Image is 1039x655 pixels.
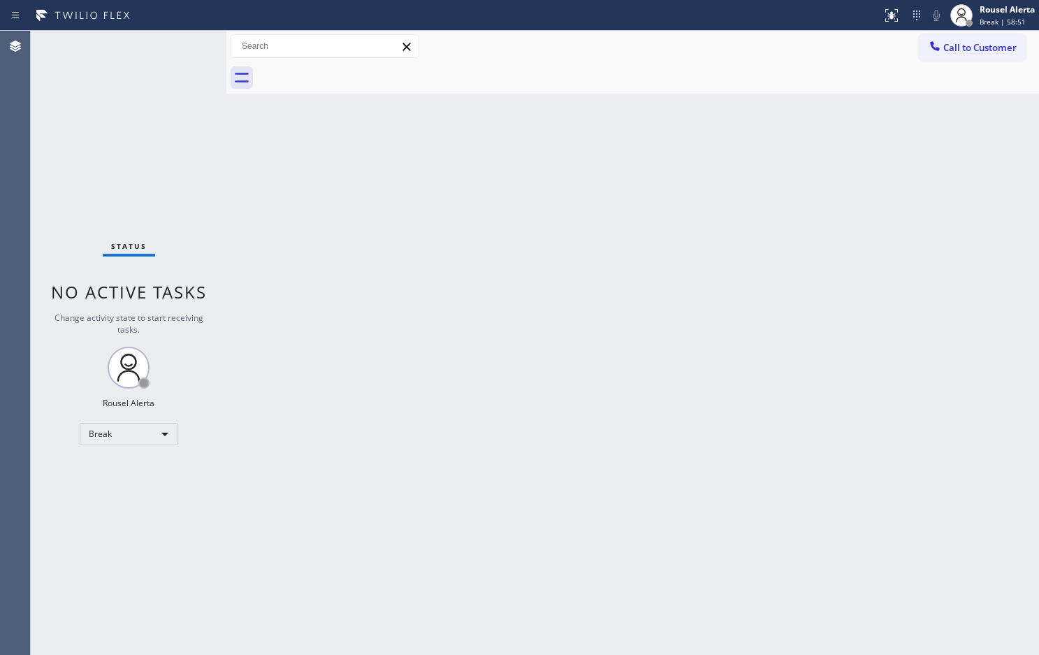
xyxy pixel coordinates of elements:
span: Break | 58:51 [980,17,1026,27]
div: Rousel Alerta [980,3,1035,15]
button: Call to Customer [919,34,1026,61]
span: Status [111,241,147,251]
div: Rousel Alerta [103,397,154,409]
span: Change activity state to start receiving tasks. [55,312,203,336]
input: Search [231,35,419,57]
span: No active tasks [51,280,207,303]
button: Mute [927,6,946,25]
div: Break [80,423,177,445]
span: Call to Customer [943,41,1017,54]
